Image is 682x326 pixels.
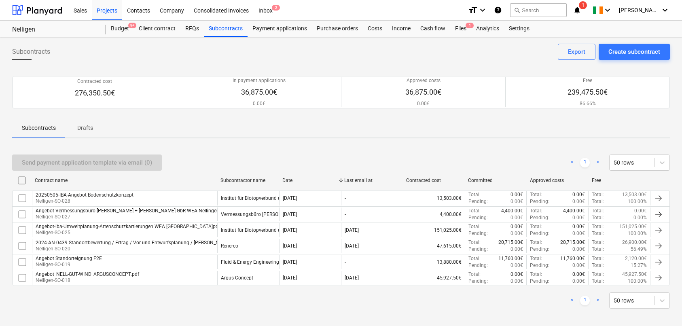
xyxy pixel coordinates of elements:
[593,158,603,167] a: Next page
[592,271,604,278] p: Total :
[619,7,659,13] span: [PERSON_NAME]
[510,246,523,253] p: 0.00€
[622,191,647,198] p: 13,503.00€
[494,5,502,15] i: Knowledge base
[530,178,585,183] div: Approved costs
[599,44,670,60] button: Create subcontract
[471,21,504,37] a: Analytics
[221,227,314,233] div: Institut für Biotopverbund und Artenschutz
[233,100,286,107] p: 0.00€
[248,21,312,37] a: Payment applications
[568,47,585,57] div: Export
[592,239,604,246] p: Total :
[272,5,280,11] span: 2
[233,87,286,97] p: 36,875.00€
[106,21,134,37] a: Budget9+
[406,178,462,183] div: Contracted cost
[233,77,286,84] p: In payment applications
[660,5,670,15] i: keyboard_arrow_down
[568,77,608,84] p: Free
[405,77,441,84] p: Approved costs
[592,214,604,221] p: Total :
[510,262,523,269] p: 0.00€
[592,262,604,269] p: Total :
[504,21,534,37] a: Settings
[75,78,115,85] p: Contracted cost
[622,271,647,278] p: 45,927.50€
[530,239,542,246] p: Total :
[403,207,465,221] div: 4,400.00€
[450,21,471,37] a: Files1
[282,178,338,183] div: Date
[572,191,585,198] p: 0.00€
[403,191,465,205] div: 13,503.00€
[468,178,523,183] div: Committed
[221,259,315,265] div: Fluid & Energy Engineering GmbH & Co. KG
[134,21,180,37] div: Client contract
[560,239,585,246] p: 20,715.00€
[631,262,647,269] p: 15.27%
[498,255,523,262] p: 11,760.00€
[510,278,523,285] p: 0.00€
[405,87,441,97] p: 36,875.00€
[572,214,585,221] p: 0.00€
[363,21,387,37] div: Costs
[221,275,253,281] div: Argus Concept
[36,277,139,284] p: Nelligen-SO-018
[592,207,604,214] p: Total :
[36,271,139,277] div: Angebot_NELL-GUT-WIND_ARGUSCONCEPT.pdf
[283,275,297,281] div: [DATE]
[572,223,585,230] p: 0.00€
[530,255,542,262] p: Total :
[580,158,590,167] a: Page 1 is your current page
[498,239,523,246] p: 20,715.00€
[572,271,585,278] p: 0.00€
[450,21,471,37] div: Files
[592,230,604,237] p: Total :
[593,296,603,305] a: Next page
[619,223,647,230] p: 151,025.00€
[501,207,523,214] p: 4,400.00€
[22,124,56,132] p: Subcontracts
[283,212,297,217] div: [DATE]
[510,198,523,205] p: 0.00€
[572,198,585,205] p: 0.00€
[530,223,542,230] p: Total :
[580,296,590,305] a: Page 1 is your current page
[345,195,346,201] div: -
[403,223,465,237] div: 151,025.00€
[530,198,549,205] p: Pending :
[567,158,577,167] a: Previous page
[36,224,220,229] div: Angebot-iba-Umweltplanung-Artenschutzkartierungen WEA [GEOGRAPHIC_DATA]pdf
[283,259,297,265] div: [DATE]
[468,198,488,205] p: Pending :
[403,239,465,253] div: 47,615.00€
[12,47,50,57] span: Subcontracts
[572,230,585,237] p: 0.00€
[468,278,488,285] p: Pending :
[634,207,647,214] p: 0.00€
[36,229,220,236] p: Nelligen-SO-025
[345,243,359,249] div: [DATE]
[530,214,549,221] p: Pending :
[283,243,297,249] div: [DATE]
[468,207,481,214] p: Total :
[36,240,251,246] div: 2024-AN-0439 Standortbewertung / Ertrag / Vor und Entwurfsplanung / [PERSON_NAME] Schatten
[530,278,549,285] p: Pending :
[204,21,248,37] div: Subcontracts
[221,243,238,249] div: Renerco
[180,21,204,37] a: RFQs
[568,100,608,107] p: 86.66%
[592,255,604,262] p: Total :
[415,21,450,37] a: Cash flow
[530,246,549,253] p: Pending :
[345,275,359,281] div: [DATE]
[106,21,134,37] div: Budget
[560,255,585,262] p: 11,760.00€
[468,255,481,262] p: Total :
[530,271,542,278] p: Total :
[622,239,647,246] p: 26,900.00€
